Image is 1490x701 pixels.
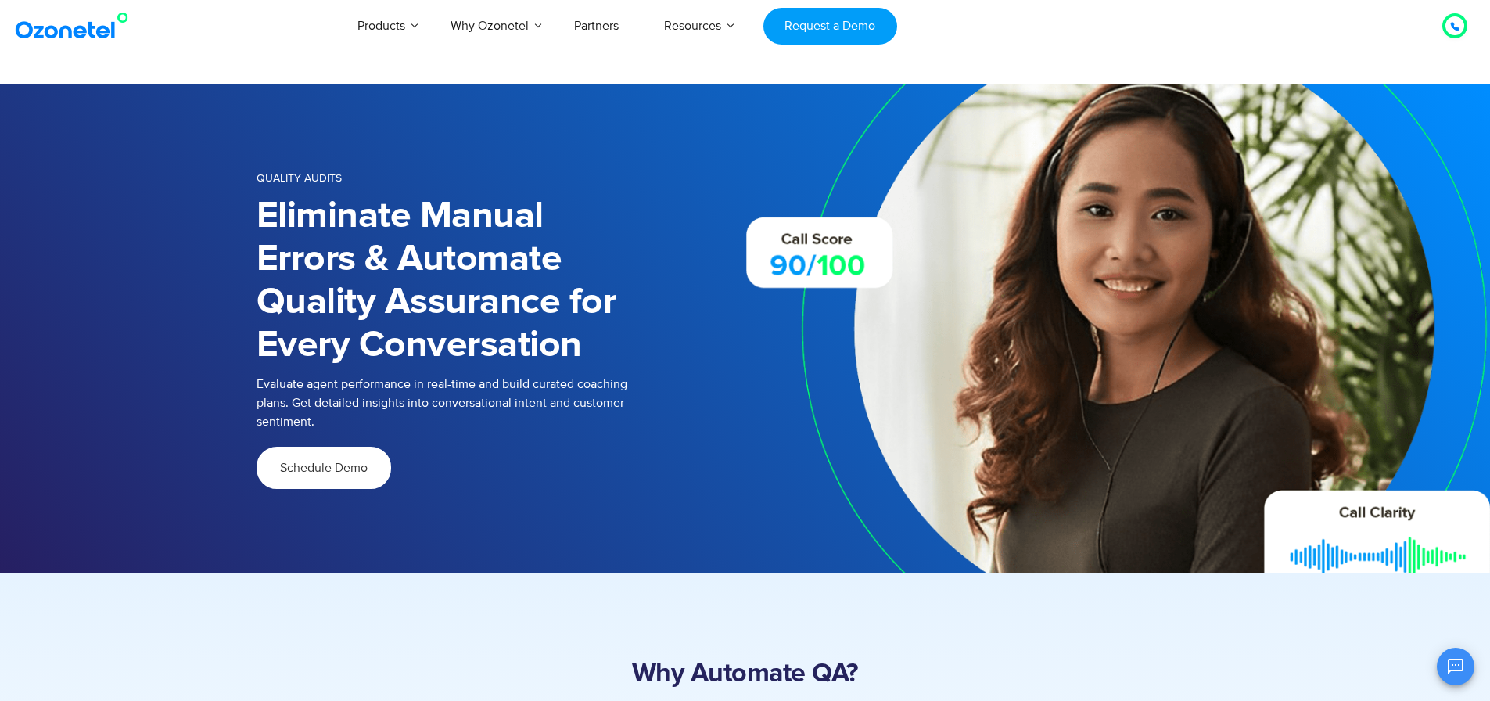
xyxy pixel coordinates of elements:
button: Open chat [1437,648,1474,685]
h2: Why Automate QA? [257,659,1234,690]
span: Quality Audits [257,171,342,185]
h1: Eliminate Manual Errors & Automate Quality Assurance for Every Conversation [257,195,648,367]
span: Schedule Demo [280,462,368,474]
a: Schedule Demo [257,447,391,489]
a: Request a Demo [763,8,897,45]
p: Evaluate agent performance in real-time and build curated coaching plans. Get detailed insights i... [257,375,648,431]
